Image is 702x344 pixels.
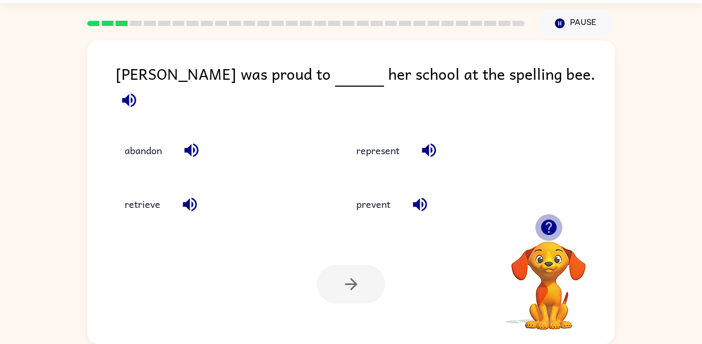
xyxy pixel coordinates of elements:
[346,190,401,219] button: prevent
[346,136,410,165] button: represent
[114,190,171,219] button: retrieve
[116,62,615,115] div: [PERSON_NAME] was proud to her school at the spelling bee.
[114,136,173,165] button: abandon
[537,11,615,36] button: Pause
[495,225,602,331] video: Your browser must support playing .mp4 files to use Literably. Please try using another browser.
